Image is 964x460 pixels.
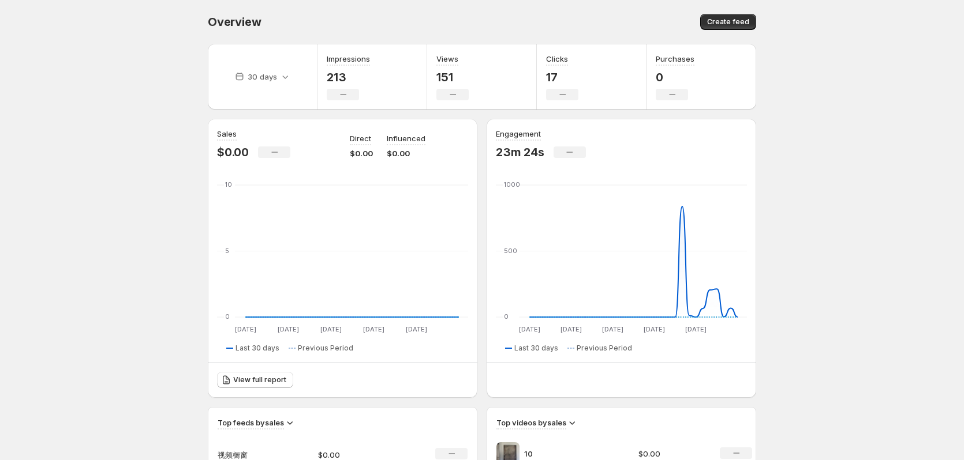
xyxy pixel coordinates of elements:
text: [DATE] [519,325,540,333]
text: [DATE] [278,325,299,333]
p: $0.00 [387,148,425,159]
text: 5 [225,247,229,255]
text: [DATE] [644,325,665,333]
h3: Impressions [327,53,370,65]
a: View full report [217,372,293,388]
text: 0 [504,312,509,321]
p: 151 [436,70,469,84]
h3: Views [436,53,458,65]
p: 30 days [248,71,277,82]
h3: Sales [217,128,237,139]
text: 10 [225,180,232,188]
button: Create feed [700,14,756,30]
p: 0 [656,70,694,84]
text: [DATE] [685,325,707,333]
span: Last 30 days [236,344,279,353]
p: Direct [350,133,371,144]
h3: Top feeds by sales [218,417,284,428]
text: [DATE] [406,325,427,333]
span: Overview [208,15,261,29]
p: Influenced [387,133,425,144]
span: Last 30 days [514,344,558,353]
h3: Purchases [656,53,694,65]
p: 10 [524,448,611,459]
text: 500 [504,247,517,255]
text: [DATE] [320,325,342,333]
span: Previous Period [577,344,632,353]
h3: Top videos by sales [496,417,566,428]
h3: Engagement [496,128,541,139]
p: 213 [327,70,370,84]
span: View full report [233,375,286,384]
span: Create feed [707,17,749,27]
p: $0.00 [638,448,707,459]
p: $0.00 [217,145,249,159]
text: [DATE] [602,325,623,333]
p: 17 [546,70,578,84]
text: [DATE] [363,325,384,333]
span: Previous Period [298,344,353,353]
p: $0.00 [350,148,373,159]
p: 23m 24s [496,145,544,159]
text: 1000 [504,180,520,188]
text: 0 [225,312,230,321]
h3: Clicks [546,53,568,65]
text: [DATE] [235,325,256,333]
text: [DATE] [561,325,582,333]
